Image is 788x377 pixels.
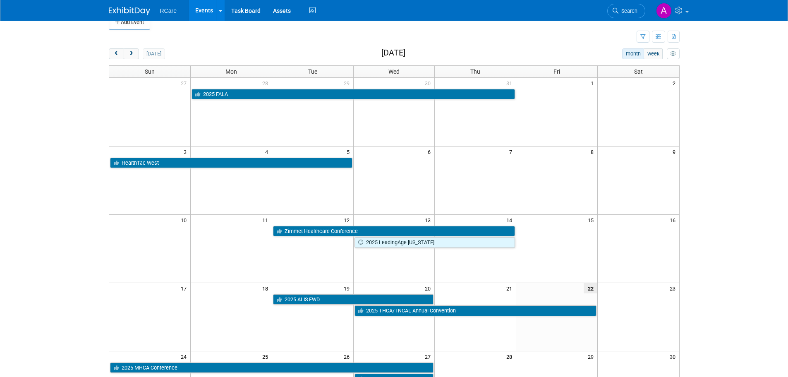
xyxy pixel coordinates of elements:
[381,48,405,58] h2: [DATE]
[505,78,516,88] span: 31
[346,146,353,157] span: 5
[671,51,676,57] i: Personalize Calendar
[273,226,515,237] a: Zimmet Healthcare Conference
[225,68,237,75] span: Mon
[343,215,353,225] span: 12
[672,146,679,157] span: 9
[634,68,643,75] span: Sat
[505,215,516,225] span: 14
[192,89,515,100] a: 2025 FALA
[160,7,177,14] span: RCare
[343,78,353,88] span: 29
[590,78,597,88] span: 1
[584,283,597,293] span: 22
[508,146,516,157] span: 7
[669,215,679,225] span: 16
[145,68,155,75] span: Sun
[110,158,352,168] a: HealthTac West
[644,48,663,59] button: week
[470,68,480,75] span: Thu
[343,351,353,362] span: 26
[427,146,434,157] span: 6
[424,283,434,293] span: 20
[264,146,272,157] span: 4
[656,3,672,19] img: Ashley Flann
[180,215,190,225] span: 10
[143,48,165,59] button: [DATE]
[261,78,272,88] span: 28
[424,351,434,362] span: 27
[505,351,516,362] span: 28
[388,68,400,75] span: Wed
[354,237,515,248] a: 2025 LeadingAge [US_STATE]
[180,78,190,88] span: 27
[261,283,272,293] span: 18
[669,351,679,362] span: 30
[261,215,272,225] span: 11
[354,305,597,316] a: 2025 THCA/TNCAL Annual Convention
[607,4,645,18] a: Search
[622,48,644,59] button: month
[109,48,124,59] button: prev
[505,283,516,293] span: 21
[110,363,434,373] a: 2025 MHCA Conference
[180,351,190,362] span: 24
[109,7,150,15] img: ExhibitDay
[424,215,434,225] span: 13
[587,215,597,225] span: 15
[180,283,190,293] span: 17
[553,68,560,75] span: Fri
[261,351,272,362] span: 25
[618,8,637,14] span: Search
[590,146,597,157] span: 8
[424,78,434,88] span: 30
[124,48,139,59] button: next
[672,78,679,88] span: 2
[308,68,317,75] span: Tue
[669,283,679,293] span: 23
[667,48,679,59] button: myCustomButton
[273,294,434,305] a: 2025 ALIS FWD
[343,283,353,293] span: 19
[183,146,190,157] span: 3
[587,351,597,362] span: 29
[109,15,150,30] button: Add Event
